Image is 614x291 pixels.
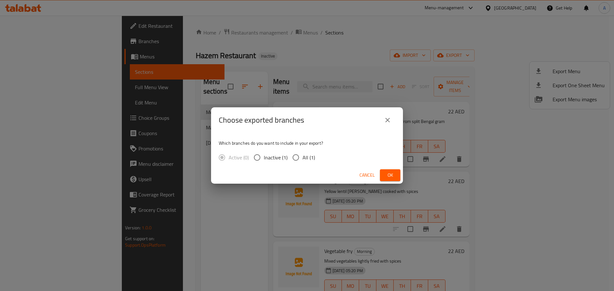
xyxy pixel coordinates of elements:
[380,169,400,181] button: Ok
[219,140,395,146] p: Which branches do you want to include in your export?
[264,154,287,161] span: Inactive (1)
[229,154,249,161] span: Active (0)
[357,169,377,181] button: Cancel
[359,171,375,179] span: Cancel
[219,115,304,125] h2: Choose exported branches
[385,171,395,179] span: Ok
[303,154,315,161] span: All (1)
[380,112,395,128] button: close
